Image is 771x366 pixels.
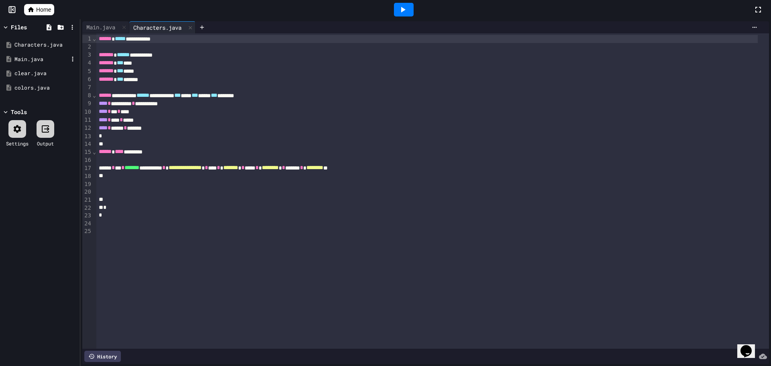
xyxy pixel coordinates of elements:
[82,51,92,59] div: 3
[82,156,92,164] div: 16
[82,108,92,116] div: 10
[82,188,92,196] div: 20
[11,108,27,116] div: Tools
[82,76,92,84] div: 6
[82,92,92,100] div: 8
[82,148,92,156] div: 15
[82,164,92,172] div: 17
[82,227,92,235] div: 25
[37,140,54,147] div: Output
[82,116,92,124] div: 11
[82,204,92,212] div: 22
[82,133,92,141] div: 13
[24,4,54,15] a: Home
[11,23,27,31] div: Files
[82,35,92,43] div: 1
[36,6,51,14] span: Home
[82,140,92,148] div: 14
[14,55,68,63] div: Main.java
[737,334,763,358] iframe: chat widget
[82,67,92,76] div: 5
[82,124,92,132] div: 12
[84,351,121,362] div: History
[82,100,92,108] div: 9
[82,23,119,31] div: Main.java
[82,180,92,188] div: 19
[82,220,92,228] div: 24
[92,149,96,155] span: Fold line
[82,43,92,51] div: 2
[92,35,96,42] span: Fold line
[92,92,96,98] span: Fold line
[82,172,92,180] div: 18
[14,84,77,92] div: colors.java
[129,21,196,33] div: Characters.java
[82,84,92,92] div: 7
[129,23,186,32] div: Characters.java
[82,59,92,67] div: 4
[82,212,92,220] div: 23
[82,21,129,33] div: Main.java
[14,41,77,49] div: Characters.java
[6,140,29,147] div: Settings
[14,70,77,78] div: clear.java
[82,196,92,204] div: 21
